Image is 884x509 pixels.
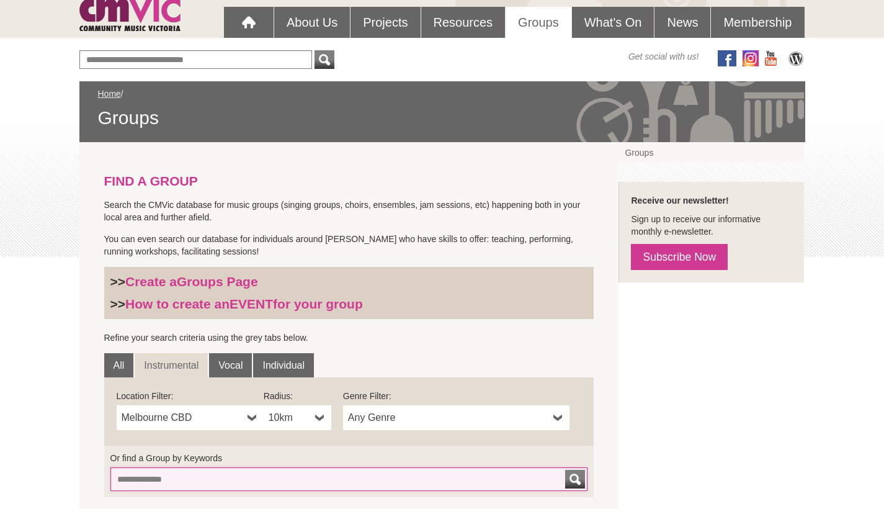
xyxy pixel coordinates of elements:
[104,331,594,344] p: Refine your search criteria using the grey tabs below.
[274,7,350,38] a: About Us
[787,50,805,66] img: CMVic Blog
[348,410,548,425] span: Any Genre
[125,274,258,289] a: Create aGroups Page
[264,390,331,402] label: Radius:
[654,7,710,38] a: News
[110,274,588,290] h3: >>
[618,142,804,163] a: Groups
[209,353,252,378] a: Vocal
[104,174,198,188] strong: FIND A GROUP
[98,106,787,130] span: Groups
[230,297,273,311] strong: EVENT
[104,233,594,258] p: You can even search our database for individuals around [PERSON_NAME] who have skills to offer: t...
[628,50,699,63] span: Get social with us!
[421,7,506,38] a: Resources
[343,405,569,430] a: Any Genre
[122,410,243,425] span: Melbourne CBD
[572,7,654,38] a: What's On
[711,7,804,38] a: Membership
[350,7,420,38] a: Projects
[631,244,728,270] a: Subscribe Now
[264,405,331,430] a: 10km
[269,410,310,425] span: 10km
[506,7,571,38] a: Groups
[177,274,258,289] strong: Groups Page
[98,89,121,99] a: Home
[631,196,728,205] strong: Receive our newsletter!
[135,353,208,378] a: Instrumental
[98,88,787,130] div: /
[117,405,264,430] a: Melbourne CBD
[104,199,594,223] p: Search the CMVic database for music groups (singing groups, choirs, ensembles, jam sessions, etc)...
[104,353,134,378] a: All
[631,213,792,238] p: Sign up to receive our informative monthly e-newsletter.
[110,296,588,312] h3: >>
[110,452,588,464] label: Or find a Group by Keywords
[743,50,759,66] img: icon-instagram.png
[343,390,569,402] label: Genre Filter:
[125,297,363,311] a: How to create anEVENTfor your group
[253,353,314,378] a: Individual
[117,390,264,402] label: Location Filter:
